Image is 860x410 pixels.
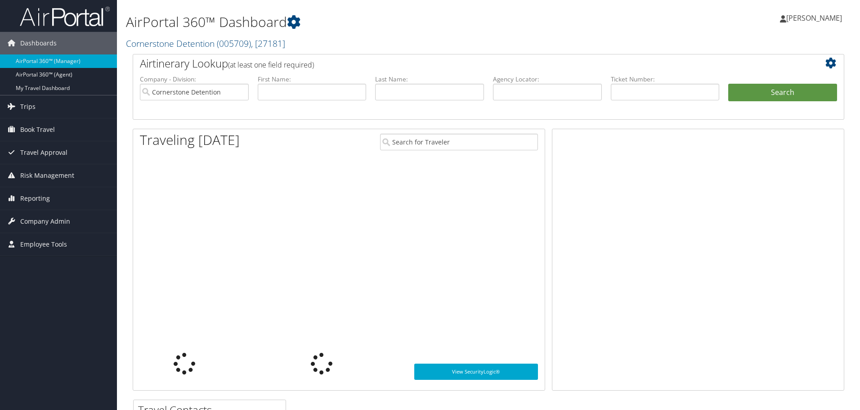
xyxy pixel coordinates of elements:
label: Agency Locator: [493,75,602,84]
h2: Airtinerary Lookup [140,56,778,71]
span: Employee Tools [20,233,67,256]
h1: AirPortal 360™ Dashboard [126,13,609,32]
label: Ticket Number: [611,75,720,84]
span: Trips [20,95,36,118]
a: View SecurityLogic® [414,364,538,380]
label: Company - Division: [140,75,249,84]
span: Company Admin [20,210,70,233]
span: (at least one field required) [228,60,314,70]
input: Search for Traveler [380,134,538,150]
span: Dashboards [20,32,57,54]
h1: Traveling [DATE] [140,131,240,149]
span: Risk Management [20,164,74,187]
label: Last Name: [375,75,484,84]
a: [PERSON_NAME] [780,5,851,32]
button: Search [728,84,837,102]
span: Book Travel [20,118,55,141]
span: , [ 27181 ] [251,37,285,50]
a: Cornerstone Detention [126,37,285,50]
img: airportal-logo.png [20,6,110,27]
span: ( 005709 ) [217,37,251,50]
span: Travel Approval [20,141,67,164]
label: First Name: [258,75,367,84]
span: [PERSON_NAME] [786,13,842,23]
span: Reporting [20,187,50,210]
